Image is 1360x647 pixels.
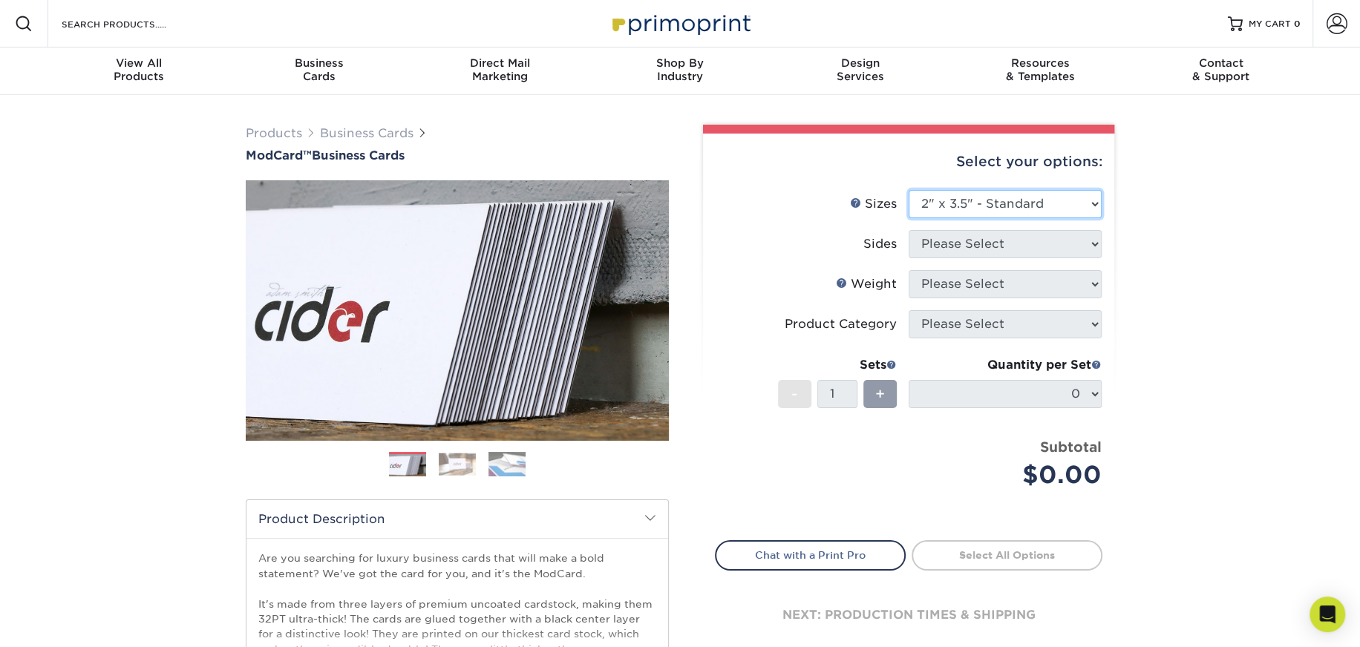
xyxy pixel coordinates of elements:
[920,457,1102,493] div: $0.00
[246,148,312,162] span: ModCard™
[410,47,590,95] a: Direct MailMarketing
[246,148,669,162] h1: Business Cards
[770,56,950,83] div: Services
[950,56,1131,83] div: & Templates
[770,56,950,70] span: Design
[770,47,950,95] a: DesignServices
[49,56,229,83] div: Products
[715,540,906,570] a: Chat with a Print Pro
[863,235,897,253] div: Sides
[1249,18,1291,30] span: MY CART
[1131,56,1311,83] div: & Support
[850,195,897,213] div: Sizes
[488,451,526,477] img: Business Cards 03
[410,56,590,83] div: Marketing
[410,56,590,70] span: Direct Mail
[715,134,1102,190] div: Select your options:
[909,356,1102,374] div: Quantity per Set
[389,447,426,484] img: Business Cards 01
[246,126,302,140] a: Products
[439,453,476,476] img: Business Cards 02
[778,356,897,374] div: Sets
[246,148,669,162] a: ModCard™Business Cards
[1040,439,1102,455] strong: Subtotal
[1131,56,1311,70] span: Contact
[229,47,410,95] a: BusinessCards
[950,47,1131,95] a: Resources& Templates
[246,99,669,522] img: ModCard™ 01
[785,315,897,333] div: Product Category
[246,500,668,538] h2: Product Description
[606,7,754,39] img: Primoprint
[590,47,771,95] a: Shop ByIndustry
[590,56,771,83] div: Industry
[1310,597,1345,632] div: Open Intercom Messenger
[1294,19,1301,29] span: 0
[320,126,413,140] a: Business Cards
[1131,47,1311,95] a: Contact& Support
[49,56,229,70] span: View All
[229,56,410,70] span: Business
[912,540,1102,570] a: Select All Options
[229,56,410,83] div: Cards
[950,56,1131,70] span: Resources
[791,383,798,405] span: -
[590,56,771,70] span: Shop By
[60,15,205,33] input: SEARCH PRODUCTS.....
[836,275,897,293] div: Weight
[49,47,229,95] a: View AllProducts
[875,383,885,405] span: +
